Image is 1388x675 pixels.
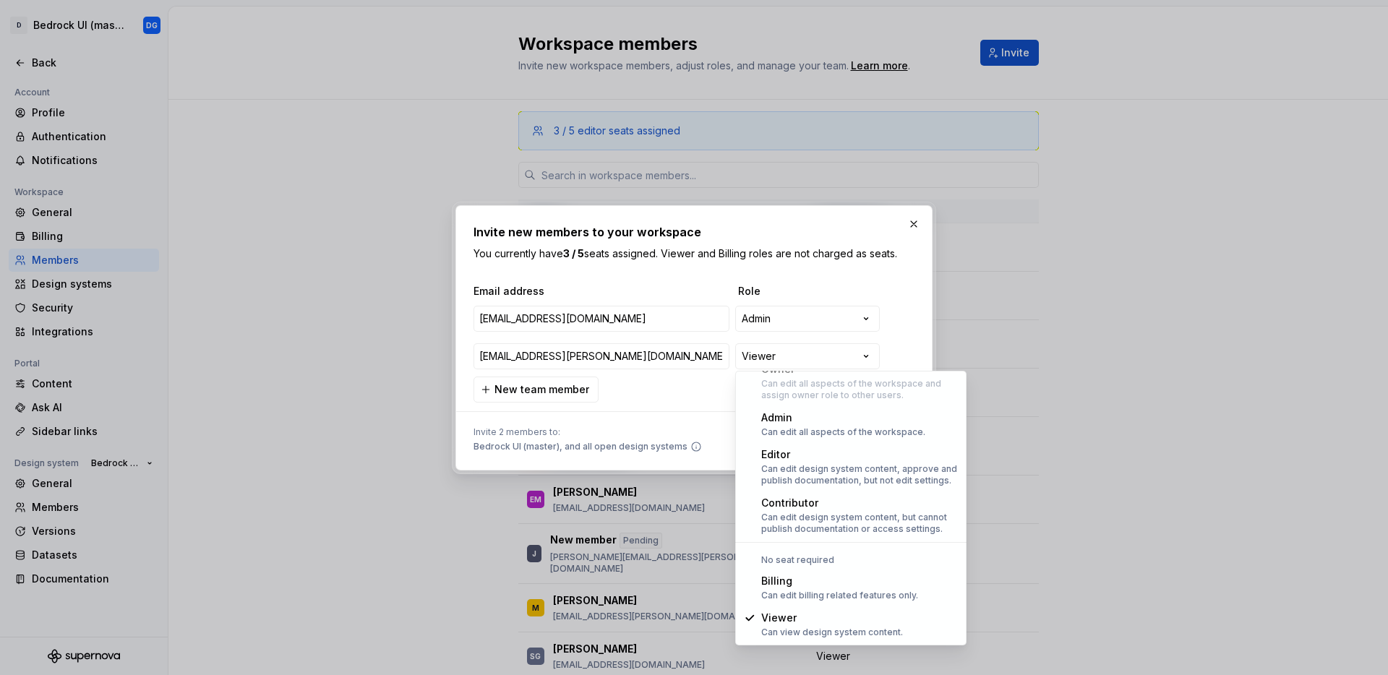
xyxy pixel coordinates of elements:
[761,411,792,424] span: Admin
[761,426,925,438] div: Can edit all aspects of the workspace.
[761,448,790,460] span: Editor
[738,554,964,566] div: No seat required
[761,378,958,401] div: Can edit all aspects of the workspace and assign owner role to other users.
[761,512,958,535] div: Can edit design system content, but cannot publish documentation or access settings.
[761,627,903,638] div: Can view design system content.
[761,496,818,509] span: Contributor
[761,575,792,587] span: Billing
[761,590,918,601] div: Can edit billing related features only.
[761,611,797,624] span: Viewer
[761,463,958,486] div: Can edit design system content, approve and publish documentation, but not edit settings.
